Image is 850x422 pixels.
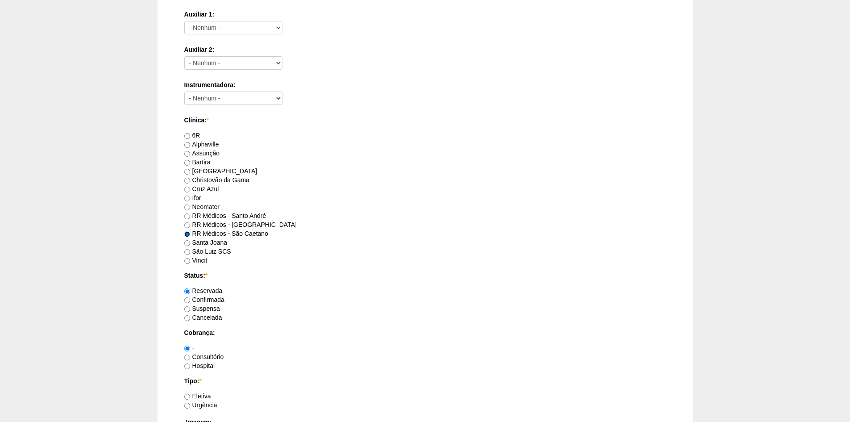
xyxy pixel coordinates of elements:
[184,196,190,201] input: Ifor
[184,403,190,409] input: Urgência
[184,239,228,246] label: Santa Joana
[184,80,666,89] label: Instrumentadora:
[184,142,190,148] input: Alphaville
[184,271,666,280] label: Status:
[184,401,217,409] label: Urgência
[199,377,201,384] span: Este campo é obrigatório.
[184,133,190,139] input: 6R
[184,231,190,237] input: RR Médicos - São Caetano
[184,376,666,385] label: Tipo:
[184,240,190,246] input: Santa Joana
[184,314,222,321] label: Cancelada
[184,160,190,166] input: Bartira
[184,364,190,369] input: Hospital
[184,297,190,303] input: Confirmada
[184,116,666,125] label: Clínica:
[184,178,190,184] input: Christovão da Gama
[184,150,220,157] label: Assunção
[184,213,190,219] input: RR Médicos - Santo André
[184,257,207,264] label: Vincit
[184,205,190,210] input: Neomater
[184,328,666,337] label: Cobrança:
[184,393,211,400] label: Eletiva
[184,194,201,201] label: Ifor
[207,117,209,124] span: Este campo é obrigatório.
[184,394,190,400] input: Eletiva
[184,169,190,175] input: [GEOGRAPHIC_DATA]
[184,296,224,303] label: Confirmada
[184,10,666,19] label: Auxiliar 1:
[184,151,190,157] input: Assunção
[184,248,231,255] label: São Luiz SCS
[184,45,666,54] label: Auxiliar 2:
[184,141,219,148] label: Alphaville
[184,355,190,360] input: Consultório
[184,287,223,294] label: Reservada
[184,306,190,312] input: Suspensa
[184,167,257,175] label: [GEOGRAPHIC_DATA]
[184,305,220,312] label: Suspensa
[184,203,220,210] label: Neomater
[184,288,190,294] input: Reservada
[184,346,190,351] input: -
[184,249,190,255] input: São Luiz SCS
[184,362,215,369] label: Hospital
[184,159,211,166] label: Bartira
[184,258,190,264] input: Vincit
[184,230,268,237] label: RR Médicos - São Caetano
[184,353,224,360] label: Consultório
[184,132,200,139] label: 6R
[184,222,190,228] input: RR Médicos - [GEOGRAPHIC_DATA]
[184,315,190,321] input: Cancelada
[184,185,219,192] label: Cruz Azul
[205,272,207,279] span: Este campo é obrigatório.
[184,212,266,219] label: RR Médicos - Santo André
[184,187,190,192] input: Cruz Azul
[184,344,195,351] label: -
[184,221,297,228] label: RR Médicos - [GEOGRAPHIC_DATA]
[184,176,249,184] label: Christovão da Gama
